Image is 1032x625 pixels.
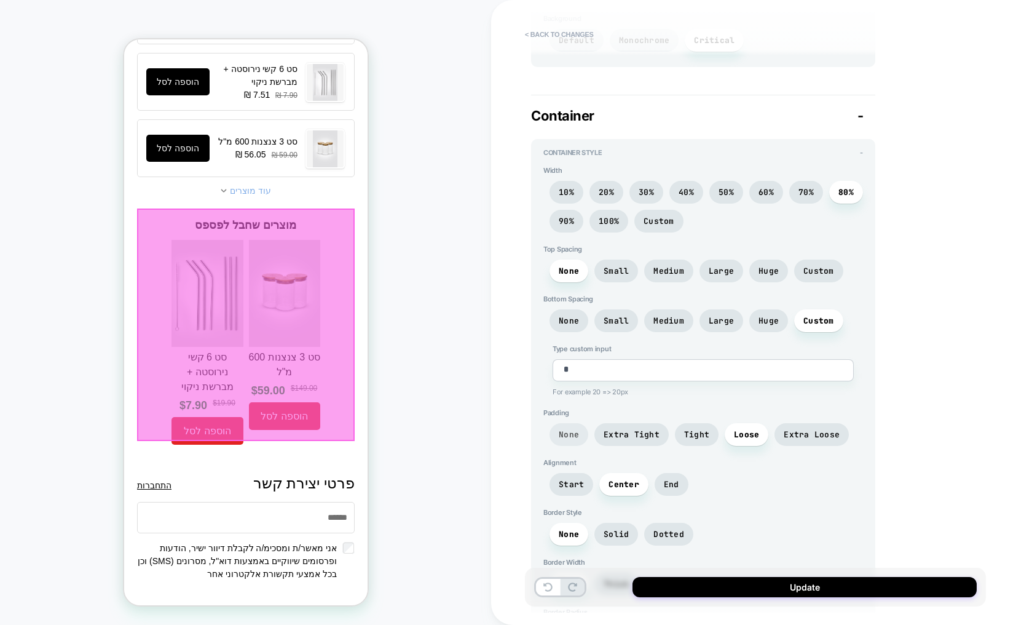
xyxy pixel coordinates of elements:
[639,187,654,197] span: 30%
[559,429,579,440] span: None
[553,388,854,396] span: For example 20 => 20px
[609,479,639,490] span: Center
[543,166,863,175] span: Width
[559,187,574,197] span: 10%
[543,14,863,23] span: Background
[559,529,579,539] span: None
[857,108,864,124] span: -
[644,216,674,226] span: Custom
[94,96,173,109] span: סט 3 צנצנות 600 מ"ל
[559,216,574,226] span: 90%
[519,25,600,44] button: < Back to changes
[679,187,694,197] span: 40%
[604,529,629,539] span: Solid
[543,558,863,567] span: Border Width
[860,148,863,157] span: -
[632,577,977,597] button: Update
[758,316,779,326] span: Huge
[709,316,734,326] span: Large
[543,458,863,467] span: Alignment
[13,503,219,541] label: אני מאשר/ת ומסכימ/ה לקבלת דיוור ישיר, הודעות ופרסומים שיווקיים באמצעות דוא"ל, מסרונים (SMS) וכן ב...
[838,187,854,197] span: 80%
[559,316,579,326] span: None
[543,508,863,517] span: Border Style
[653,529,684,539] span: Dotted
[599,187,614,197] span: 20%
[758,187,774,197] span: 60%
[604,266,629,276] span: Small
[734,429,759,440] span: Loose
[151,50,173,62] s: ‏7.90 ‏₪
[719,187,734,197] span: 50%
[653,316,684,326] span: Medium
[798,187,814,197] span: 70%
[758,266,779,276] span: Huge
[129,434,230,453] h2: פרטי יצירת קשר
[181,90,221,129] img: סט 3 צנצנות 600 מ"ל
[604,316,629,326] span: Small
[559,266,579,276] span: None
[543,408,863,417] span: Padding
[803,266,834,276] span: Custom
[111,109,142,122] span: ‏56.05 ‏₪
[784,429,840,440] span: Extra Loose
[684,429,709,440] span: Tight
[13,440,47,453] a: התחברות
[709,266,734,276] span: Large
[22,95,85,122] button: הוספה לסל סט 3 צנצנות 600 מ"ל
[543,148,602,157] span: Container Style
[664,479,679,490] span: End
[22,29,85,56] button: הוספה לסל סט 6 קשי נירוסטה + מברשת ניקוי
[543,295,863,303] span: Bottom Spacing
[559,479,584,490] span: Start
[803,316,834,326] span: Custom
[181,23,221,63] img: סט 6 קשי נירוסטה + מברשת ניקוי
[653,266,684,276] span: Medium
[553,344,854,353] span: Type custom input
[599,216,619,226] span: 100%
[531,108,594,124] span: Container
[604,429,660,440] span: Extra Tight
[543,245,863,253] span: Top Spacing
[94,23,173,49] span: סט 6 קשי נירוסטה + מברשת ניקוי
[120,49,146,62] span: ‏7.51 ‏₪
[148,110,173,121] s: ‏59.00 ‏₪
